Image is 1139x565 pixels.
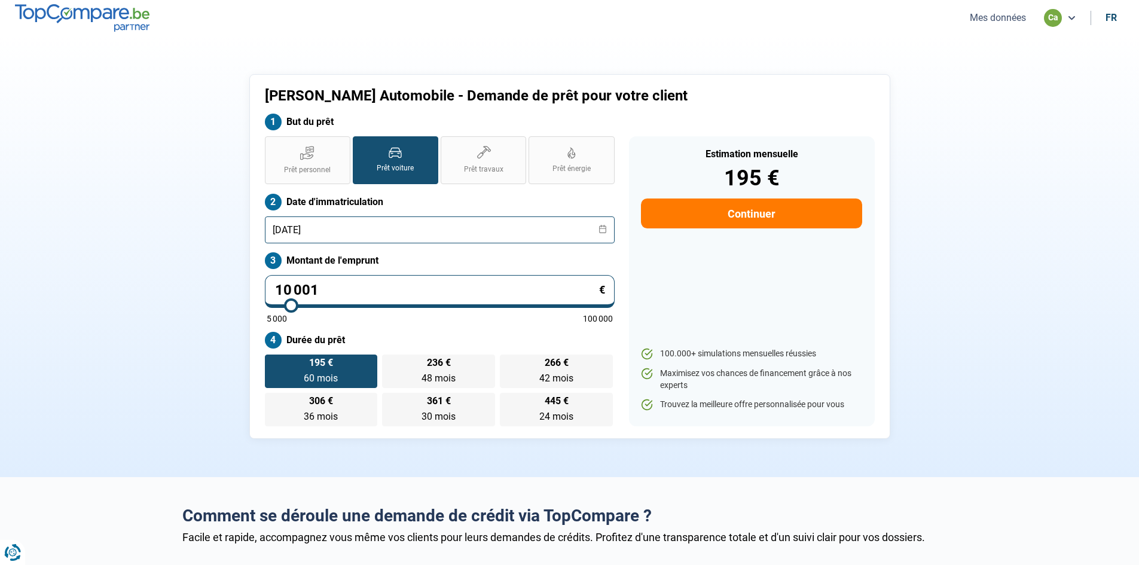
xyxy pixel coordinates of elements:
label: Durée du prêt [265,332,615,349]
span: 30 mois [422,411,456,422]
span: 36 mois [304,411,338,422]
span: 195 € [309,358,333,368]
li: Maximisez vos chances de financement grâce à nos experts [641,368,862,391]
span: 266 € [545,358,569,368]
div: 195 € [641,167,862,189]
span: 306 € [309,396,333,406]
div: Estimation mensuelle [641,149,862,159]
button: Mes données [966,11,1030,24]
label: Montant de l'emprunt [265,252,615,269]
span: Prêt travaux [464,164,503,175]
span: 24 mois [539,411,573,422]
span: 5 000 [267,314,287,323]
span: 42 mois [539,372,573,384]
span: Prêt énergie [552,164,591,174]
li: Trouvez la meilleure offre personnalisée pour vous [641,399,862,411]
div: Facile et rapide, accompagnez vous même vos clients pour leurs demandes de crédits. Profitez d'un... [182,531,957,543]
span: 48 mois [422,372,456,384]
h2: Comment se déroule une demande de crédit via TopCompare ? [182,506,957,526]
input: jj/mm/aaaa [265,216,615,243]
span: € [599,285,605,295]
span: Prêt personnel [284,165,331,175]
span: Prêt voiture [377,163,414,173]
label: Date d'immatriculation [265,194,615,210]
label: But du prêt [265,114,615,130]
span: 361 € [427,396,451,406]
span: 236 € [427,358,451,368]
button: Continuer [641,198,862,228]
li: 100.000+ simulations mensuelles réussies [641,348,862,360]
img: TopCompare.be [15,4,149,31]
h1: [PERSON_NAME] Automobile - Demande de prêt pour votre client [265,87,719,105]
div: ca [1044,9,1062,27]
div: fr [1106,12,1117,23]
span: 100 000 [583,314,613,323]
span: 445 € [545,396,569,406]
span: 60 mois [304,372,338,384]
